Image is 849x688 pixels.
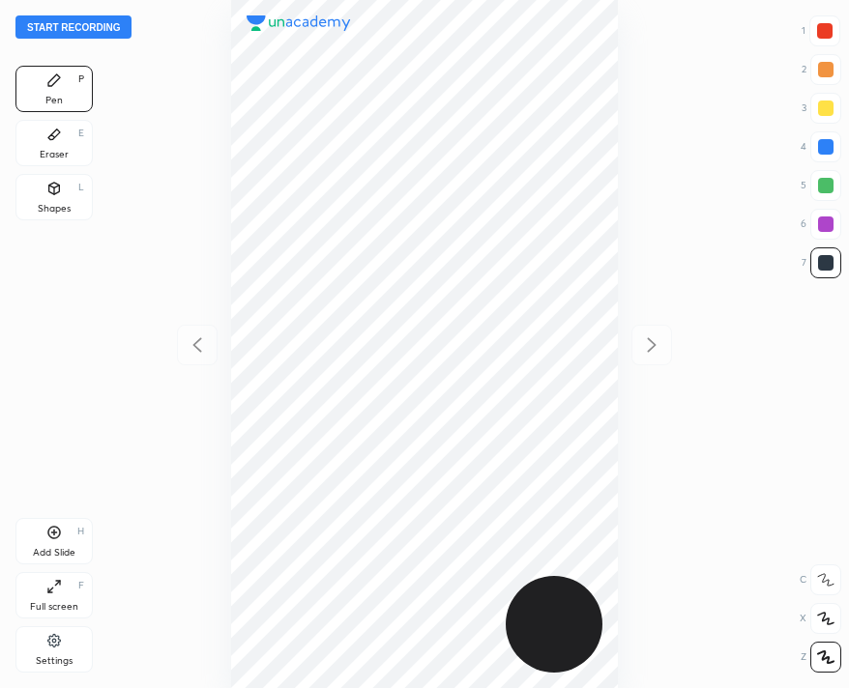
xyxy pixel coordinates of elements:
div: Shapes [38,204,71,214]
div: C [800,564,841,595]
div: Eraser [40,150,69,159]
div: 7 [802,247,841,278]
div: P [78,74,84,84]
div: 5 [801,170,841,201]
img: logo.38c385cc.svg [247,15,351,31]
div: E [78,129,84,138]
div: H [77,527,84,536]
div: 2 [802,54,841,85]
div: X [800,603,841,634]
div: F [78,581,84,590]
div: Full screen [30,602,78,612]
div: 6 [801,209,841,240]
div: Settings [36,656,73,666]
div: Pen [45,96,63,105]
div: Add Slide [33,548,75,558]
div: 4 [801,131,841,162]
div: 3 [802,93,841,124]
button: Start recording [15,15,132,39]
div: 1 [802,15,840,46]
div: Z [801,642,841,673]
div: L [78,183,84,192]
